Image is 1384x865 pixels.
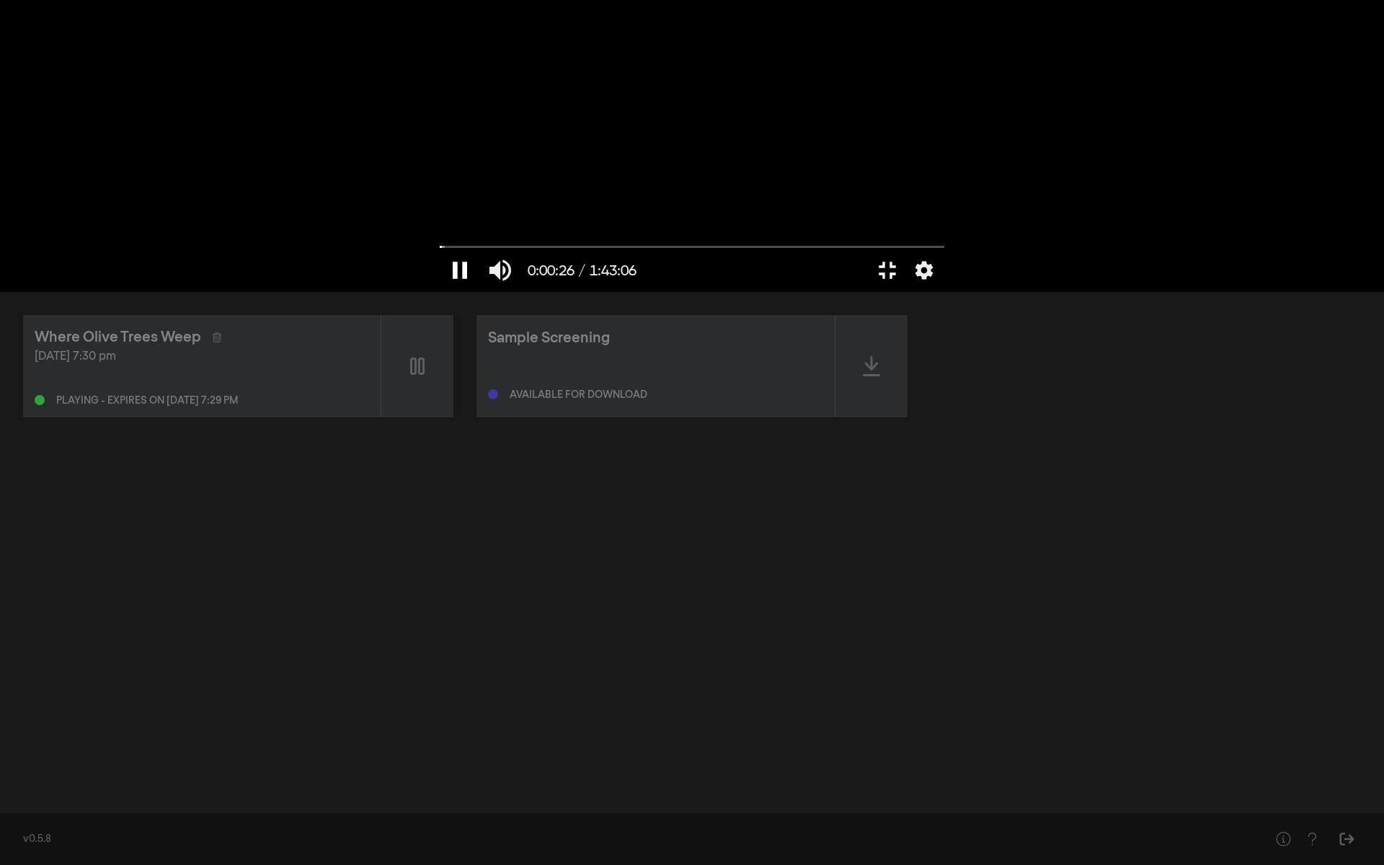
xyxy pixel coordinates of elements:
[35,348,369,365] div: [DATE] 7:30 pm
[488,327,610,349] div: Sample Screening
[908,249,941,292] button: More settings
[1297,825,1326,853] button: Help
[35,327,201,348] div: Where Olive Trees Weep
[440,249,480,292] button: Pause
[23,832,1240,847] div: v0.5.8
[480,249,520,292] button: Mute
[1332,825,1361,853] button: Sign Out
[1269,825,1297,853] button: Help
[867,249,908,292] button: Exit full screen
[520,249,644,292] button: 0:00:26 / 1:43:06
[510,390,647,400] div: Available for download
[56,396,238,406] div: Playing - expires on [DATE] 7:29 pm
